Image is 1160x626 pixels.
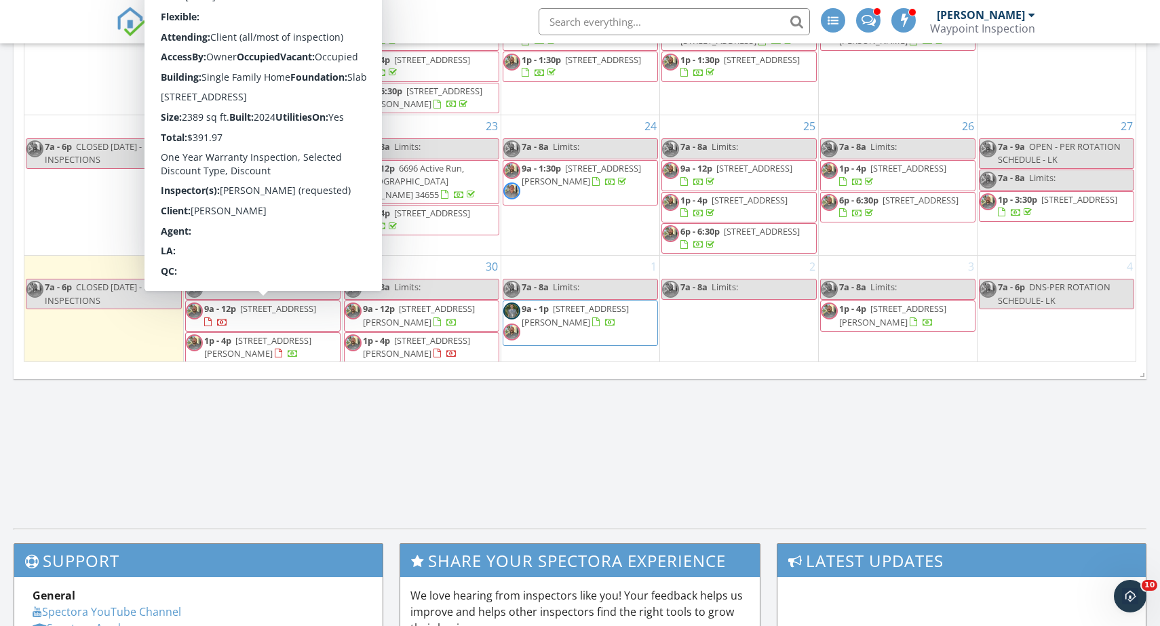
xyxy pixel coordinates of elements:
[33,588,75,603] strong: General
[503,281,520,298] img: donnie_2.jpeg
[807,256,818,277] a: Go to October 2, 2025
[680,194,708,206] span: 1p - 4p
[235,194,311,206] span: [STREET_ADDRESS]
[186,54,203,71] img: donnie_2.jpeg
[240,162,316,174] span: [STREET_ADDRESS]
[394,281,421,293] span: Limits:
[24,256,183,364] td: Go to September 28, 2025
[345,302,362,319] img: donnie_2.jpeg
[345,162,478,200] a: 9a - 12p 6696 Active Run, [GEOGRAPHIC_DATA][PERSON_NAME] 34655
[45,281,157,306] span: CLOSED [DATE] - NO INSPECTIONS
[248,54,324,66] span: [STREET_ADDRESS]
[724,54,800,66] span: [STREET_ADDRESS]
[363,334,390,347] span: 1p - 4p
[186,302,203,319] img: donnie_2.jpeg
[659,115,818,256] td: Go to September 25, 2025
[324,115,342,137] a: Go to September 22, 2025
[503,300,658,345] a: 9a - 1p [STREET_ADDRESS][PERSON_NAME]
[345,162,362,179] img: donnie_2.jpeg
[820,300,975,331] a: 1p - 4p [STREET_ADDRESS][PERSON_NAME]
[800,115,818,137] a: Go to September 25, 2025
[204,302,316,328] a: 9a - 12p [STREET_ADDRESS]
[680,162,712,174] span: 9a - 12p
[977,115,1136,256] td: Go to September 27, 2025
[483,256,501,277] a: Go to September 30, 2025
[680,281,708,293] span: 7a - 8a
[648,256,659,277] a: Go to October 1, 2025
[870,162,946,174] span: [STREET_ADDRESS]
[662,281,679,298] img: donnie_2.jpeg
[522,162,641,187] a: 9a - 1:30p [STREET_ADDRESS][PERSON_NAME]
[14,544,383,577] h3: Support
[344,205,499,235] a: 1p - 4p [STREET_ADDRESS]
[204,140,231,153] span: 7a - 8a
[777,544,1146,577] h3: Latest Updates
[204,334,311,359] span: [STREET_ADDRESS][PERSON_NAME]
[977,256,1136,364] td: Go to October 4, 2025
[363,85,402,97] span: 6p - 6:30p
[662,225,679,242] img: donnie_2.jpeg
[345,140,362,157] img: donnie_2.jpeg
[937,8,1025,22] div: [PERSON_NAME]
[503,162,520,179] img: donnie_2.jpeg
[839,162,946,187] a: 1p - 4p [STREET_ADDRESS]
[662,54,679,71] img: donnie_2.jpeg
[503,302,520,319] img: casey_4.jpeg
[821,302,838,319] img: donnie_2.jpeg
[345,334,362,351] img: donnie_2.jpeg
[363,334,470,359] span: [STREET_ADDRESS][PERSON_NAME]
[998,140,1025,153] span: 7a - 9a
[712,194,788,206] span: [STREET_ADDRESS]
[821,281,838,298] img: donnie_2.jpeg
[342,256,501,364] td: Go to September 30, 2025
[553,140,579,153] span: Limits:
[503,54,520,71] img: donnie_2.jpeg
[363,302,475,328] a: 9a - 12p [STREET_ADDRESS][PERSON_NAME]
[45,140,72,153] span: 7a - 6p
[839,281,866,293] span: 7a - 8a
[565,54,641,66] span: [STREET_ADDRESS]
[183,115,342,256] td: Go to September 22, 2025
[839,302,946,328] span: [STREET_ADDRESS][PERSON_NAME]
[400,544,760,577] h3: Share Your Spectora Experience
[522,162,641,187] span: [STREET_ADDRESS][PERSON_NAME]
[185,160,341,191] a: 9a - 12p [STREET_ADDRESS]
[45,281,72,293] span: 7a - 6p
[186,194,203,211] img: donnie_2.jpeg
[155,7,267,35] span: SPECTORA
[363,302,395,315] span: 9a - 12p
[204,334,311,359] a: 1p - 4p [STREET_ADDRESS][PERSON_NAME]
[363,334,470,359] a: 1p - 4p [STREET_ADDRESS][PERSON_NAME]
[501,256,659,364] td: Go to October 1, 2025
[661,192,817,222] a: 1p - 4p [STREET_ADDRESS]
[522,54,641,79] a: 1p - 1:30p [STREET_ADDRESS]
[166,115,183,137] a: Go to September 21, 2025
[661,160,817,191] a: 9a - 12p [STREET_ADDRESS]
[1029,172,1056,184] span: Limits:
[712,281,738,293] span: Limits:
[345,281,362,298] img: donnie_2.jpeg
[345,54,362,71] img: donnie_2.jpeg
[661,223,817,254] a: 6p - 6:30p [STREET_ADDRESS]
[204,281,231,293] span: 7a - 8a
[821,140,838,157] img: donnie_2.jpeg
[345,207,362,224] img: donnie_2.jpeg
[394,140,421,153] span: Limits:
[680,225,720,237] span: 6p - 6:30p
[363,162,395,174] span: 9a - 12p
[503,140,520,157] img: donnie_2.jpeg
[821,162,838,179] img: donnie_2.jpeg
[235,281,262,293] span: Limits:
[680,54,800,79] a: 1p - 1:30p [STREET_ADDRESS]
[716,162,792,174] span: [STREET_ADDRESS]
[186,281,203,298] img: donnie_2.jpeg
[204,334,231,347] span: 1p - 4p
[363,302,475,328] span: [STREET_ADDRESS][PERSON_NAME]
[342,115,501,256] td: Go to September 23, 2025
[980,281,997,298] img: donnie_2.jpeg
[344,160,499,204] a: 9a - 12p 6696 Active Run, [GEOGRAPHIC_DATA][PERSON_NAME] 34655
[820,160,975,191] a: 1p - 4p [STREET_ADDRESS]
[659,256,818,364] td: Go to October 2, 2025
[363,85,482,110] span: [STREET_ADDRESS][PERSON_NAME]
[116,7,146,37] img: The Best Home Inspection Software - Spectora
